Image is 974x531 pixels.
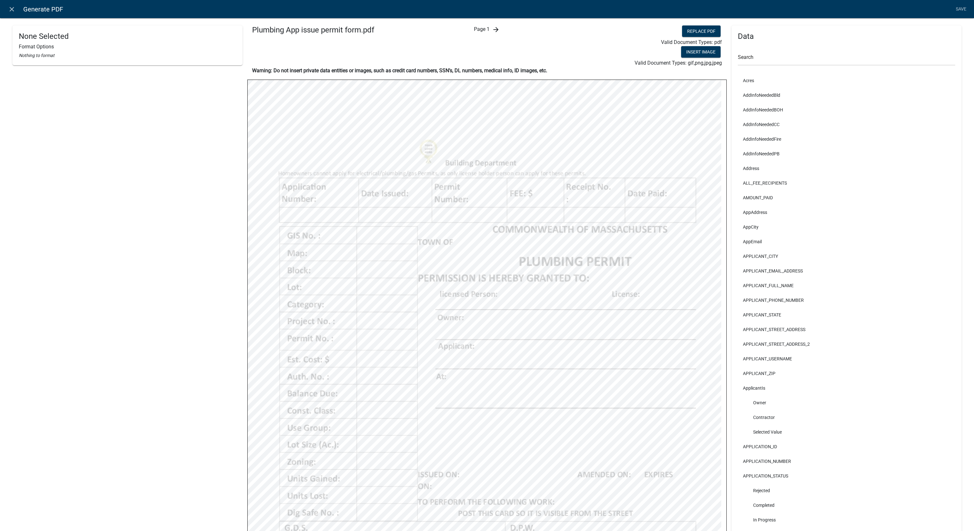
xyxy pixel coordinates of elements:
[474,26,490,32] span: Page 1
[635,60,722,66] span: Valid Document Types: gif,png,jpg,jpeg
[738,205,955,220] li: AppAddress
[738,425,955,439] li: Selected Value
[738,308,955,322] li: APPLICANT_STATE
[738,161,955,176] li: Address
[738,483,955,498] li: Rejected
[738,264,955,278] li: APPLICANT_EMAIL_ADDRESS
[23,3,63,16] span: Generate PDF
[738,146,955,161] li: AddInfoNeededPB
[252,25,402,35] h4: Plumbing App issue permit form.pdf
[738,351,955,366] li: APPLICANT_USERNAME
[738,337,955,351] li: APPLICANT_STREET_ADDRESS_2
[738,410,955,425] li: Contractor
[19,53,55,58] i: Nothing to format
[738,395,955,410] li: Owner
[492,26,500,33] i: arrow_forward
[738,220,955,234] li: AppCity
[738,381,955,395] li: ApplicantIs
[738,249,955,264] li: APPLICANT_CITY
[738,278,955,293] li: APPLICANT_FULL_NAME
[681,46,721,58] button: Insert Image
[738,469,955,483] li: APPLICATION_STATUS
[8,5,16,13] i: close
[738,132,955,146] li: AddInfoNeededFire
[738,498,955,513] li: Completed
[738,103,955,117] li: AddInfoNeededBOH
[19,32,236,41] h4: None Selected
[738,513,955,527] li: In Progress
[738,190,955,205] li: AMOUNT_PAID
[953,3,969,15] a: Save
[19,44,236,50] h6: Format Options
[738,88,955,103] li: AddInfoNeededBld
[738,293,955,308] li: APPLICANT_PHONE_NUMBER
[738,117,955,132] li: AddInfoNeededCC
[661,39,722,45] span: Valid Document Types: pdf
[738,439,955,454] li: APPLICATION_ID
[738,32,955,41] h4: Data
[738,322,955,337] li: APPLICANT_STREET_ADDRESS
[738,176,955,190] li: ALL_FEE_RECIPIENTS
[738,73,955,88] li: Acres
[682,25,721,37] button: Replace PDF
[738,454,955,469] li: APPLICATION_NUMBER
[738,366,955,381] li: APPLICANT_ZIP
[738,234,955,249] li: AppEmail
[252,67,722,74] p: Warning: Do not insert private data entities or images, such as credit card numbers, SSN’s, DL nu...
